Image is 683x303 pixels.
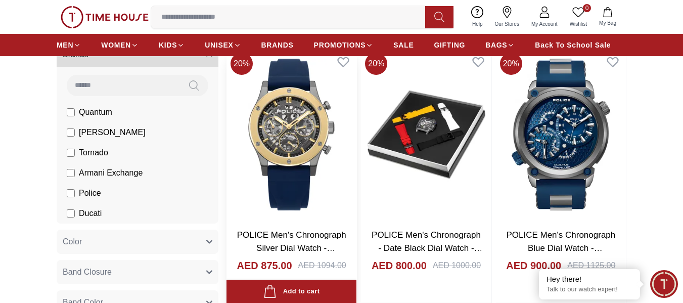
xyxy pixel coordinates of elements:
span: Wishlist [566,20,591,28]
h4: AED 875.00 [237,258,292,273]
button: Band Closure [57,260,218,284]
span: PROMOTIONS [314,40,366,50]
input: Armani Exchange [67,169,75,177]
img: POLICE Men's Chronograph Silver Dial Watch - PEWJQ0006406 [226,49,356,221]
input: Quantum [67,108,75,116]
a: BRANDS [261,36,294,54]
a: 0Wishlist [564,4,593,30]
span: Back To School Sale [535,40,611,50]
span: [PERSON_NAME] [79,126,146,139]
span: Band Closure [63,266,112,278]
p: Talk to our watch expert! [547,285,632,294]
span: BRANDS [261,40,294,50]
div: AED 1125.00 [567,259,615,272]
span: BAGS [485,40,507,50]
a: POLICE Men's Chronograph Silver Dial Watch - PEWJQ0006406 [237,230,346,266]
span: Tornado [79,147,108,159]
span: GIFTING [434,40,465,50]
span: Ducati [79,207,102,220]
img: POLICE Men's Chronograph Blue Dial Watch - PEWGM0071803 [496,49,626,221]
span: Our Stores [491,20,523,28]
span: UNISEX [205,40,233,50]
span: My Bag [595,19,620,27]
div: Add to cart [263,285,320,298]
a: Our Stores [489,4,525,30]
input: Tornado [67,149,75,157]
button: My Bag [593,5,622,29]
a: KIDS [159,36,185,54]
a: GIFTING [434,36,465,54]
div: AED 1000.00 [433,259,481,272]
span: 20 % [500,53,522,75]
span: Armani Exchange [79,167,143,179]
a: PROMOTIONS [314,36,374,54]
h4: AED 800.00 [372,258,427,273]
span: Color [63,236,82,248]
div: Hey there! [547,274,632,284]
div: Chat Widget [650,270,678,298]
span: MEN [57,40,73,50]
input: Ducati [67,209,75,218]
span: Help [468,20,487,28]
a: WOMEN [101,36,139,54]
button: Color [57,230,218,254]
span: KIDS [159,40,177,50]
span: 20 % [231,53,253,75]
a: Back To School Sale [535,36,611,54]
span: 20 % [365,53,387,75]
span: SALE [393,40,414,50]
input: [PERSON_NAME] [67,128,75,137]
a: MEN [57,36,81,54]
div: AED 1094.00 [298,259,346,272]
a: POLICE Men's Chronograph Blue Dial Watch - PEWGM0071803 [506,230,615,266]
img: POLICE Men's Chronograph - Date Black Dial Watch - PEWGO0052402-SET [361,49,491,221]
a: BAGS [485,36,515,54]
span: 0 [583,4,591,12]
span: Quantum [79,106,112,118]
span: WOMEN [101,40,131,50]
span: My Account [527,20,562,28]
a: UNISEX [205,36,241,54]
h4: AED 900.00 [506,258,561,273]
span: Police [79,187,101,199]
a: POLICE Men's Chronograph - Date Black Dial Watch - PEWGO0052402-SET [372,230,483,266]
input: Police [67,189,75,197]
a: Help [466,4,489,30]
img: ... [61,6,149,28]
a: SALE [393,36,414,54]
